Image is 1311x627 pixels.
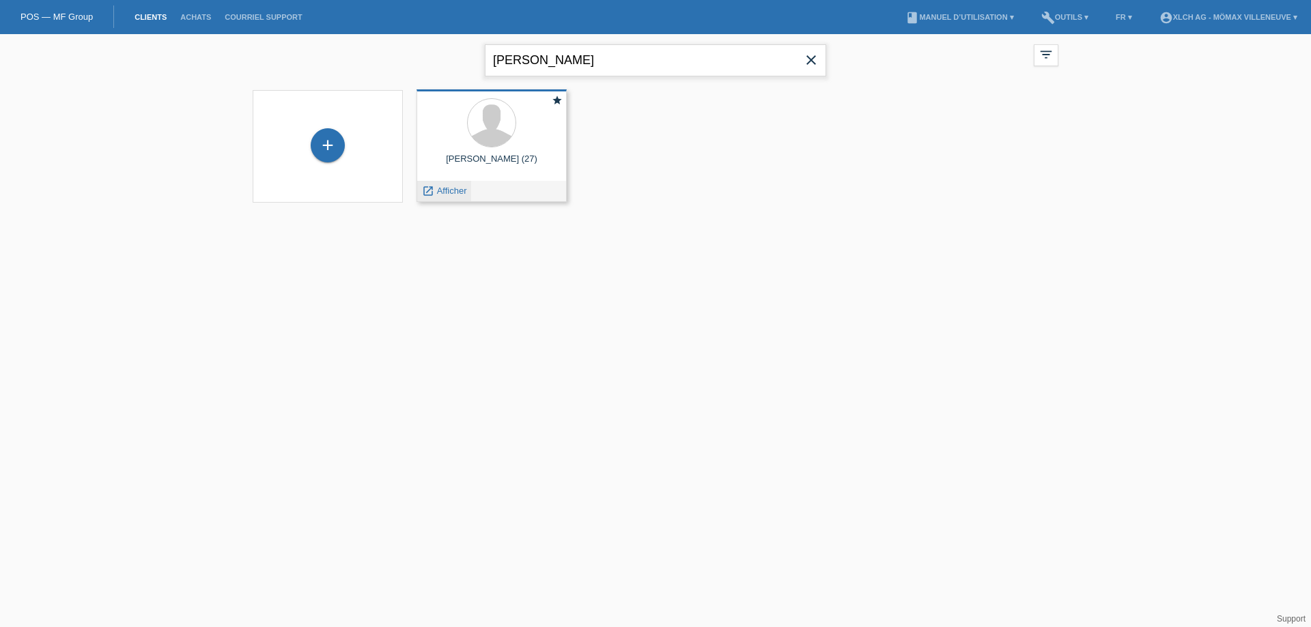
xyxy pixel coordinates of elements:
[128,13,173,21] a: Clients
[311,134,344,157] div: Enregistrer le client
[1039,47,1054,62] i: filter_list
[1041,11,1055,25] i: build
[218,13,309,21] a: Courriel Support
[437,186,467,196] span: Afficher
[1277,614,1306,624] a: Support
[485,44,826,76] input: Recherche...
[905,11,919,25] i: book
[1159,11,1173,25] i: account_circle
[422,185,434,197] i: launch
[422,186,466,196] a: launch Afficher
[899,13,1020,21] a: bookManuel d’utilisation ▾
[803,52,819,68] i: close
[1153,13,1304,21] a: account_circleXLCH AG - Mömax Villeneuve ▾
[173,13,218,21] a: Achats
[1034,13,1095,21] a: buildOutils ▾
[427,154,556,175] div: [PERSON_NAME] (27)
[20,12,93,22] a: POS — MF Group
[552,95,563,106] i: star
[1109,13,1139,21] a: FR ▾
